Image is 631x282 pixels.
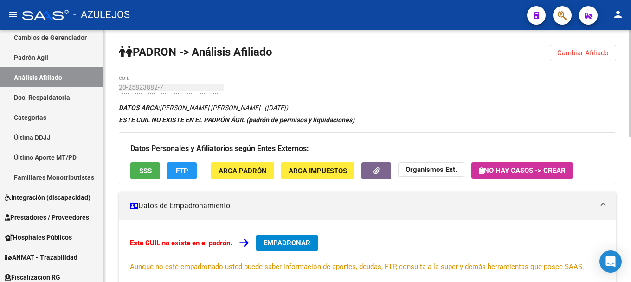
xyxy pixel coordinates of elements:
[7,9,19,20] mat-icon: menu
[550,45,616,61] button: Cambiar Afiliado
[130,262,584,271] span: Aunque no esté empadronado usted puede saber información de aportes, deudas, FTP, consulta a la s...
[130,201,594,211] mat-panel-title: Datos de Empadronamiento
[557,49,609,57] span: Cambiar Afiliado
[119,104,160,111] strong: DATOS ARCA:
[139,167,152,175] span: SSS
[119,46,272,59] strong: PADRON -> Análisis Afiliado
[599,250,622,273] div: Open Intercom Messenger
[167,162,197,179] button: FTP
[73,5,130,25] span: - AZULEJOS
[5,212,89,223] span: Prestadores / Proveedores
[119,192,616,220] mat-expansion-panel-header: Datos de Empadronamiento
[176,167,188,175] span: FTP
[5,252,77,262] span: ANMAT - Trazabilidad
[612,9,624,20] mat-icon: person
[219,167,267,175] span: ARCA Padrón
[479,166,566,175] span: No hay casos -> Crear
[5,192,90,203] span: Integración (discapacidad)
[5,232,72,243] span: Hospitales Públicos
[130,239,232,247] strong: Este CUIL no existe en el padrón.
[119,116,354,124] strong: ESTE CUIL NO EXISTE EN EL PADRÓN ÁGIL (padrón de permisos y liquidaciones)
[119,104,260,111] span: [PERSON_NAME] [PERSON_NAME]
[211,162,274,179] button: ARCA Padrón
[406,165,457,174] strong: Organismos Ext.
[256,235,318,251] button: EMPADRONAR
[281,162,354,179] button: ARCA Impuestos
[264,104,288,111] span: ([DATE])
[130,162,160,179] button: SSS
[471,162,573,179] button: No hay casos -> Crear
[289,167,347,175] span: ARCA Impuestos
[398,162,464,177] button: Organismos Ext.
[130,142,605,155] h3: Datos Personales y Afiliatorios según Entes Externos:
[264,239,310,247] span: EMPADRONAR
